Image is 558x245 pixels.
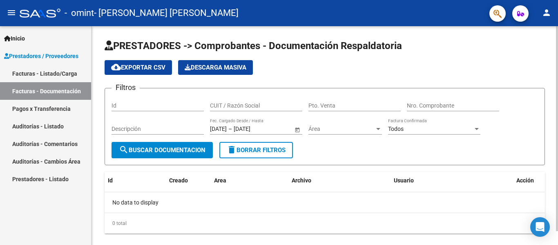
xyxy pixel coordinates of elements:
[105,60,172,75] button: Exportar CSV
[105,40,402,52] span: PRESTADORES -> Comprobantes - Documentación Respaldatoria
[4,34,25,43] span: Inicio
[227,146,286,154] span: Borrar Filtros
[542,8,551,18] mat-icon: person
[108,177,113,184] span: Id
[293,125,301,134] button: Open calendar
[65,4,94,22] span: - omint
[394,177,414,184] span: Usuario
[4,52,78,61] span: Prestadores / Proveedores
[219,142,293,158] button: Borrar Filtros
[112,82,140,93] h3: Filtros
[530,217,550,237] div: Open Intercom Messenger
[119,145,129,155] mat-icon: search
[227,145,237,155] mat-icon: delete
[391,172,513,189] datatable-header-cell: Usuario
[111,62,121,72] mat-icon: cloud_download
[7,8,16,18] mat-icon: menu
[210,126,227,133] input: Fecha inicio
[112,142,213,158] button: Buscar Documentacion
[105,172,137,189] datatable-header-cell: Id
[166,172,211,189] datatable-header-cell: Creado
[513,172,554,189] datatable-header-cell: Acción
[119,146,205,154] span: Buscar Documentacion
[211,172,288,189] datatable-header-cell: Area
[214,177,226,184] span: Area
[234,126,274,133] input: Fecha fin
[388,126,404,132] span: Todos
[178,60,253,75] app-download-masive: Descarga masiva de comprobantes (adjuntos)
[308,126,375,133] span: Área
[288,172,391,189] datatable-header-cell: Archivo
[105,213,545,234] div: 0 total
[228,126,232,133] span: –
[292,177,311,184] span: Archivo
[178,60,253,75] button: Descarga Masiva
[185,64,246,71] span: Descarga Masiva
[516,177,534,184] span: Acción
[169,177,188,184] span: Creado
[111,64,165,71] span: Exportar CSV
[94,4,239,22] span: - [PERSON_NAME] [PERSON_NAME]
[105,192,545,213] div: No data to display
